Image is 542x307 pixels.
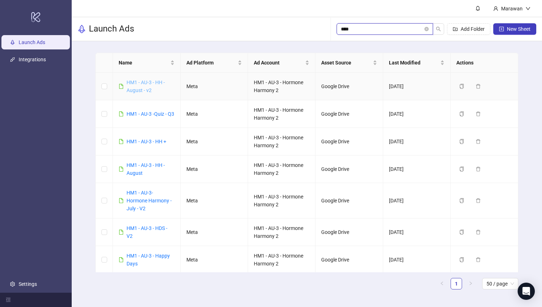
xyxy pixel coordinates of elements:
a: HM1 - AU-3 - Happy Days [127,253,170,267]
button: close-circle [424,27,429,31]
span: copy [459,167,464,172]
span: file [119,111,124,116]
th: Ad Account [248,53,315,73]
td: Google Drive [315,219,383,246]
button: Add Folder [447,23,490,35]
td: Meta [181,73,248,100]
a: HM1 - AU-3 - HH - August - v2 [127,80,165,93]
td: Meta [181,128,248,155]
span: folder-add [453,27,458,32]
td: Google Drive [315,73,383,100]
span: delete [476,257,481,262]
td: [DATE] [383,246,451,274]
td: HM1 - AU-3 - Hormone Harmony 2 [248,246,315,274]
button: New Sheet [493,23,536,35]
td: HM1 - AU-3 - Hormone Harmony 2 [248,100,315,128]
td: Google Drive [315,246,383,274]
span: delete [476,167,481,172]
th: Asset Source [315,53,383,73]
td: Google Drive [315,155,383,183]
span: rocket [77,25,86,33]
li: Previous Page [436,278,448,289]
span: right [469,281,473,286]
td: Google Drive [315,100,383,128]
span: user [493,6,498,11]
a: HM1 - AU-3 - HH + [127,139,166,144]
span: file [119,167,124,172]
td: Meta [181,183,248,219]
button: left [436,278,448,289]
span: copy [459,111,464,116]
span: file [119,230,124,235]
th: Ad Platform [181,53,248,73]
span: Last Modified [389,59,439,67]
a: 1 [451,278,462,289]
span: 50 / page [486,278,514,289]
a: HM1 - AU-3 -Quiz - Q3 [127,111,174,117]
span: Name [119,59,168,67]
span: file [119,84,124,89]
button: right [465,278,476,289]
span: delete [476,198,481,203]
td: HM1 - AU-3 - Hormone Harmony 2 [248,128,315,155]
span: Asset Source [321,59,371,67]
div: Open Intercom Messenger [518,283,535,300]
span: Add Folder [461,26,485,32]
span: bell [475,6,480,11]
span: down [526,6,531,11]
td: Google Drive [315,183,383,219]
th: Actions [451,53,518,73]
td: Meta [181,100,248,128]
span: delete [476,84,481,89]
a: Integrations [19,57,46,63]
a: HM1 - AU-3 - HH - August [127,162,165,176]
span: left [440,281,444,286]
td: [DATE] [383,219,451,246]
td: HM1 - AU-3 - Hormone Harmony 2 [248,219,315,246]
td: [DATE] [383,100,451,128]
td: HM1 - AU-3 - Hormone Harmony 2 [248,183,315,219]
td: Meta [181,219,248,246]
span: copy [459,257,464,262]
td: [DATE] [383,155,451,183]
th: Name [113,53,180,73]
span: search [436,27,441,32]
span: file [119,198,124,203]
li: 1 [451,278,462,289]
span: file [119,139,124,144]
span: plus-square [499,27,504,32]
a: HM1 - AU-3- Hormone Harmony - July - V2 [127,190,172,211]
span: delete [476,111,481,116]
span: menu-fold [6,297,11,302]
td: [DATE] [383,128,451,155]
a: Launch Ads [19,40,45,45]
span: file [119,257,124,262]
div: Page Size [482,278,518,289]
a: HM1 - AU-3 - HDS - V2 [127,225,167,239]
span: Ad Account [254,59,304,67]
span: copy [459,84,464,89]
td: Meta [181,246,248,274]
span: delete [476,139,481,144]
span: copy [459,230,464,235]
td: [DATE] [383,183,451,219]
li: Next Page [465,278,476,289]
a: Settings [19,281,37,287]
td: [DATE] [383,73,451,100]
span: copy [459,198,464,203]
div: Marawan [498,5,526,13]
span: New Sheet [507,26,531,32]
span: delete [476,230,481,235]
th: Last Modified [383,53,451,73]
td: Google Drive [315,128,383,155]
td: Meta [181,155,248,183]
span: copy [459,139,464,144]
h3: Launch Ads [89,23,134,35]
td: HM1 - AU-3 - Hormone Harmony 2 [248,155,315,183]
td: HM1 - AU-3 - Hormone Harmony 2 [248,73,315,100]
span: Ad Platform [186,59,236,67]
